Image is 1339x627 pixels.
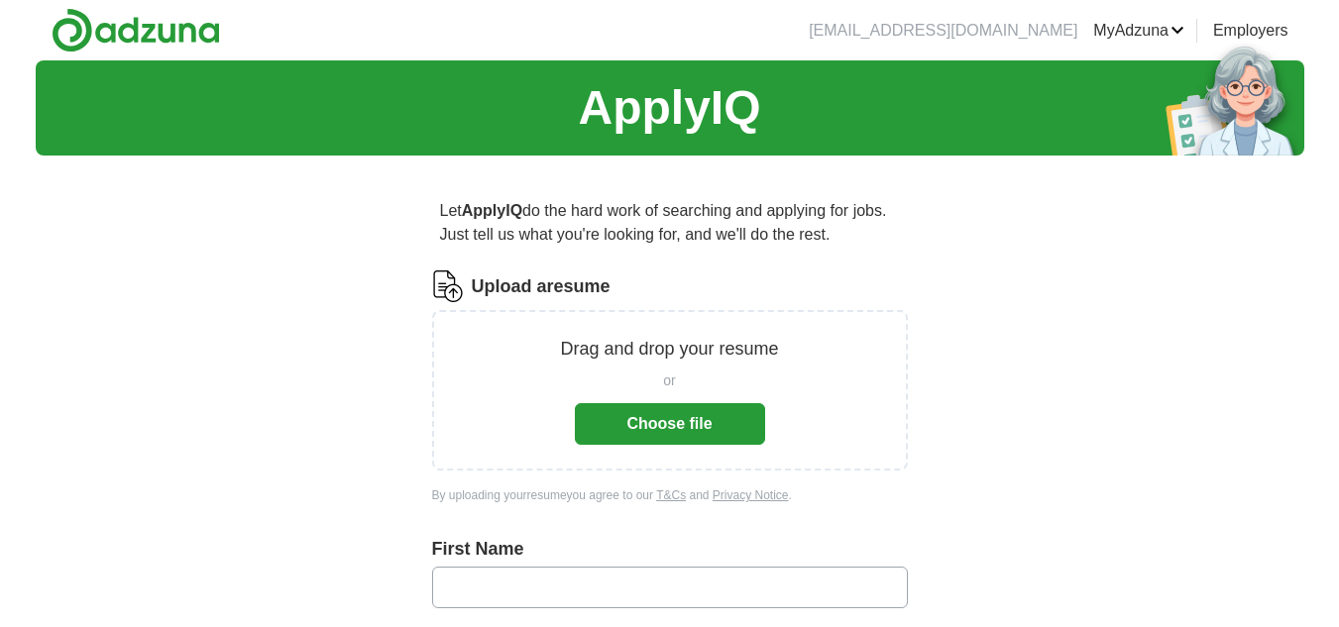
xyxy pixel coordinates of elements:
p: Let do the hard work of searching and applying for jobs. Just tell us what you're looking for, an... [432,191,908,255]
a: Privacy Notice [713,488,789,502]
img: Adzuna logo [52,8,220,52]
a: Employers [1213,19,1288,43]
label: First Name [432,536,908,563]
h1: ApplyIQ [578,72,760,144]
div: By uploading your resume you agree to our and . [432,486,908,504]
a: T&Cs [656,488,686,502]
span: or [663,370,675,391]
p: Drag and drop your resume [560,336,778,363]
img: CV Icon [432,270,464,302]
button: Choose file [575,403,765,445]
label: Upload a resume [472,273,611,300]
strong: ApplyIQ [462,202,522,219]
li: [EMAIL_ADDRESS][DOMAIN_NAME] [809,19,1077,43]
a: MyAdzuna [1093,19,1184,43]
